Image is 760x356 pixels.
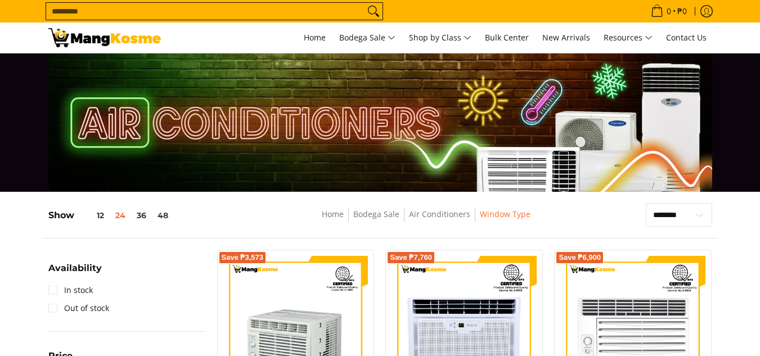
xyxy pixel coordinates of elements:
summary: Open [48,264,102,281]
span: Availability [48,264,102,273]
button: 12 [74,211,110,220]
a: Bulk Center [479,22,534,53]
span: New Arrivals [542,32,590,43]
span: Home [304,32,326,43]
button: 48 [152,211,174,220]
a: Bodega Sale [334,22,401,53]
span: Bulk Center [485,32,529,43]
button: Search [365,3,383,20]
span: Save ₱7,760 [390,254,432,261]
a: Contact Us [660,22,712,53]
img: Bodega Sale Aircon l Mang Kosme: Home Appliances Warehouse Sale Window Type | Page 2 [48,28,161,47]
a: Out of stock [48,299,109,317]
span: Shop by Class [409,31,471,45]
a: In stock [48,281,93,299]
button: 36 [131,211,152,220]
span: 0 [665,7,673,15]
span: Contact Us [666,32,707,43]
span: Resources [604,31,653,45]
a: Home [322,209,344,219]
h5: Show [48,210,174,221]
a: Bodega Sale [353,209,399,219]
nav: Main Menu [172,22,712,53]
nav: Breadcrumbs [245,208,608,233]
span: Save ₱3,573 [222,254,264,261]
a: Home [298,22,331,53]
span: ₱0 [676,7,689,15]
span: Save ₱6,900 [559,254,601,261]
span: • [647,5,690,17]
a: Shop by Class [403,22,477,53]
span: Window Type [480,208,530,222]
a: Resources [598,22,658,53]
button: 24 [110,211,131,220]
a: Air Conditioners [409,209,470,219]
span: Bodega Sale [339,31,395,45]
a: New Arrivals [537,22,596,53]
